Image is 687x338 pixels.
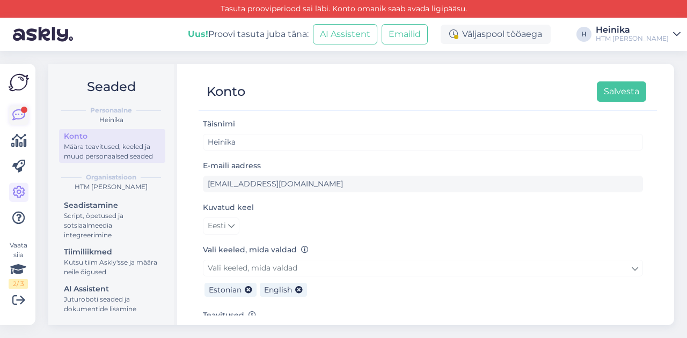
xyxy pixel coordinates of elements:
a: KontoMäära teavitused, keeled ja muud personaalsed seaded [59,129,165,163]
a: TiimiliikmedKutsu tiim Askly'sse ja määra neile õigused [59,245,165,279]
img: Askly Logo [9,72,29,93]
label: Täisnimi [203,118,235,130]
input: Sisesta nimi [203,134,643,151]
div: Väljaspool tööaega [441,25,551,44]
label: Kuvatud keel [203,202,254,213]
button: AI Assistent [313,24,377,44]
b: Organisatsioon [86,172,136,182]
a: AI AssistentJuturoboti seaded ja dokumentide lisamine [59,282,165,316]
div: Konto [64,131,160,142]
a: Eesti [203,217,239,235]
a: HeinikaHTM [PERSON_NAME] [596,26,681,43]
div: Script, õpetused ja sotsiaalmeedia integreerimine [64,211,160,240]
div: Juturoboti seaded ja dokumentide lisamine [64,295,160,314]
span: Vali keeled, mida valdad [208,263,297,273]
span: Estonian [209,285,242,295]
span: English [264,285,292,295]
label: Vali keeled, mida valdad [203,244,309,256]
div: Kutsu tiim Askly'sse ja määra neile õigused [64,258,160,277]
input: Sisesta e-maili aadress [203,176,643,192]
div: Heinika [596,26,669,34]
a: SeadistamineScript, õpetused ja sotsiaalmeedia integreerimine [59,198,165,242]
div: Konto [207,81,245,102]
button: Emailid [382,24,428,44]
span: Eesti [208,220,226,232]
div: HTM [PERSON_NAME] [57,182,165,192]
div: Vaata siia [9,241,28,289]
div: Tiimiliikmed [64,246,160,258]
button: Salvesta [597,81,646,102]
label: E-maili aadress [203,160,261,171]
a: Vali keeled, mida valdad [203,260,643,276]
div: Määra teavitused, keeled ja muud personaalsed seaded [64,142,160,161]
b: Personaalne [90,106,132,115]
div: Proovi tasuta juba täna: [188,28,309,41]
div: 2 / 3 [9,279,28,289]
div: AI Assistent [64,283,160,295]
div: Seadistamine [64,200,160,211]
div: Heinika [57,115,165,125]
label: Teavitused [203,310,256,321]
b: Uus! [188,29,208,39]
div: H [576,27,591,42]
div: HTM [PERSON_NAME] [596,34,669,43]
h2: Seaded [57,77,165,97]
